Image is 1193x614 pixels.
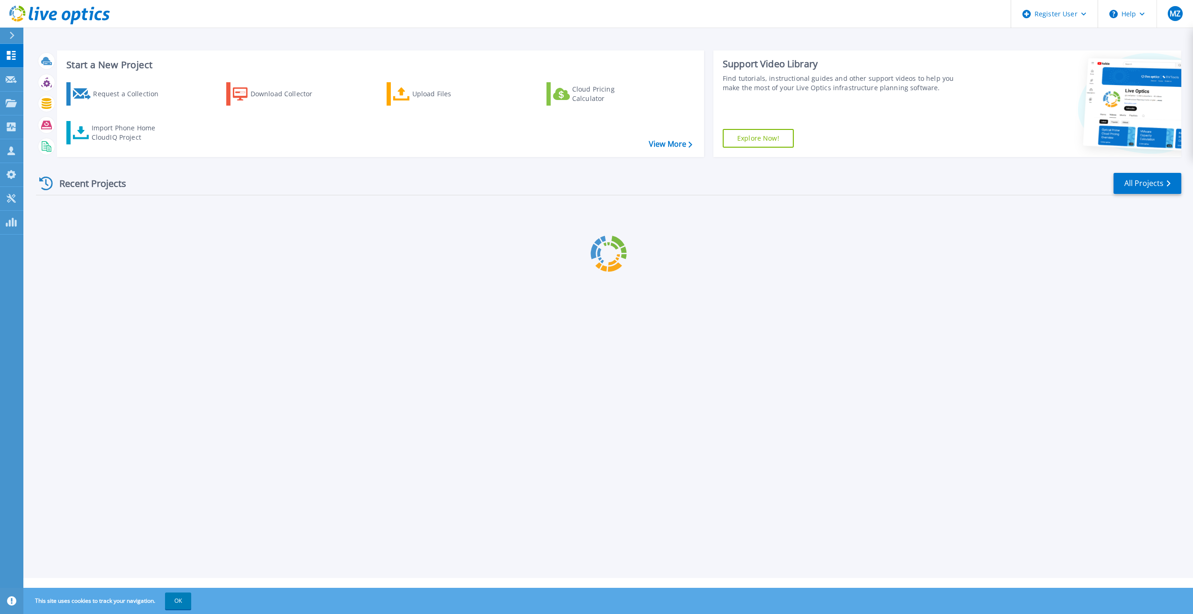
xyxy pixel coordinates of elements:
[572,85,647,103] div: Cloud Pricing Calculator
[387,82,491,106] a: Upload Files
[93,85,168,103] div: Request a Collection
[66,60,692,70] h3: Start a New Project
[1114,173,1181,194] a: All Projects
[1170,10,1180,17] span: MZ
[92,123,165,142] div: Import Phone Home CloudIQ Project
[546,82,651,106] a: Cloud Pricing Calculator
[723,74,964,93] div: Find tutorials, instructional guides and other support videos to help you make the most of your L...
[66,82,171,106] a: Request a Collection
[26,593,191,609] span: This site uses cookies to track your navigation.
[226,82,331,106] a: Download Collector
[723,58,964,70] div: Support Video Library
[251,85,325,103] div: Download Collector
[412,85,487,103] div: Upload Files
[723,129,794,148] a: Explore Now!
[649,140,692,149] a: View More
[165,593,191,609] button: OK
[36,172,139,195] div: Recent Projects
